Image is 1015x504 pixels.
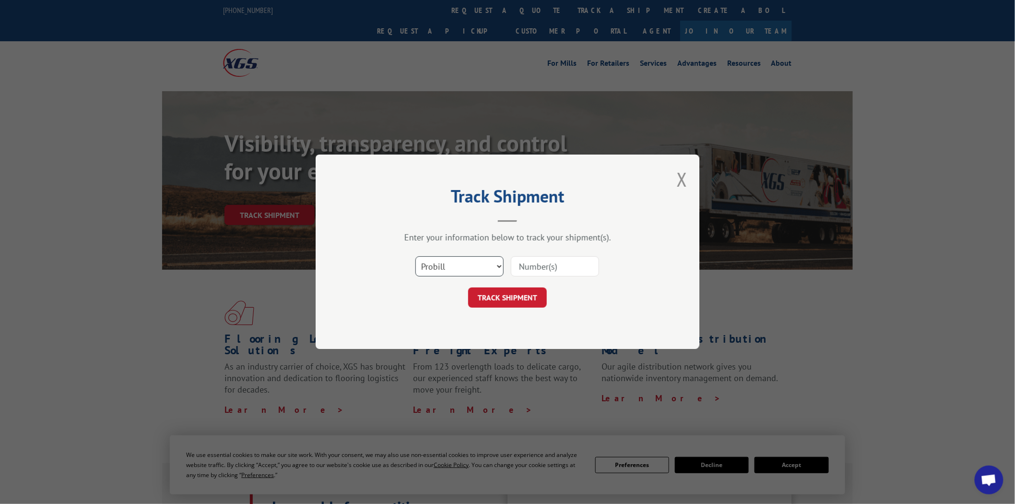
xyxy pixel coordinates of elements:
[511,257,599,277] input: Number(s)
[975,466,1003,494] a: Open chat
[677,167,687,192] button: Close modal
[364,232,651,243] div: Enter your information below to track your shipment(s).
[364,190,651,208] h2: Track Shipment
[468,288,547,308] button: TRACK SHIPMENT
